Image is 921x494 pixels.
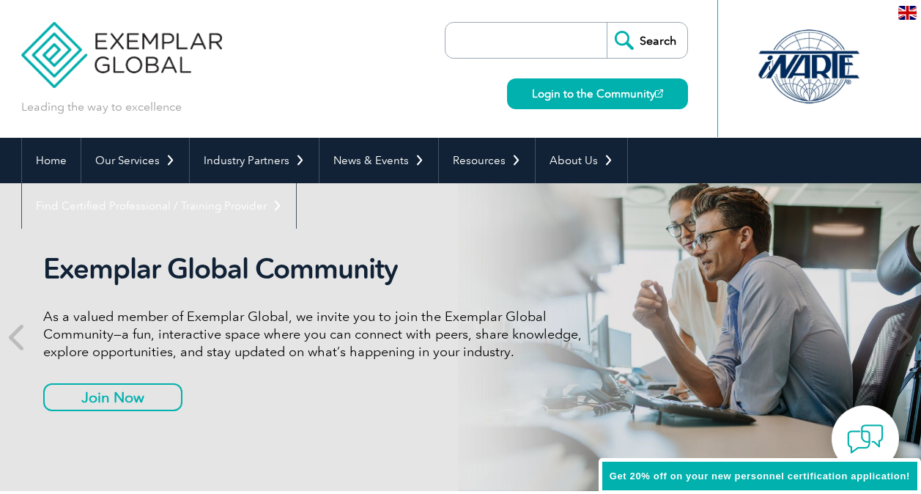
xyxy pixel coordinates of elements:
a: Industry Partners [190,138,319,183]
a: News & Events [319,138,438,183]
p: Leading the way to excellence [21,99,182,115]
h2: Exemplar Global Community [43,252,593,286]
a: Join Now [43,383,182,411]
a: Home [22,138,81,183]
a: Find Certified Professional / Training Provider [22,183,296,229]
a: Login to the Community [507,78,688,109]
img: en [898,6,917,20]
a: Our Services [81,138,189,183]
a: Resources [439,138,535,183]
input: Search [607,23,687,58]
p: As a valued member of Exemplar Global, we invite you to join the Exemplar Global Community—a fun,... [43,308,593,361]
a: About Us [536,138,627,183]
img: contact-chat.png [847,421,884,457]
img: open_square.png [655,89,663,97]
span: Get 20% off on your new personnel certification application! [610,471,910,482]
